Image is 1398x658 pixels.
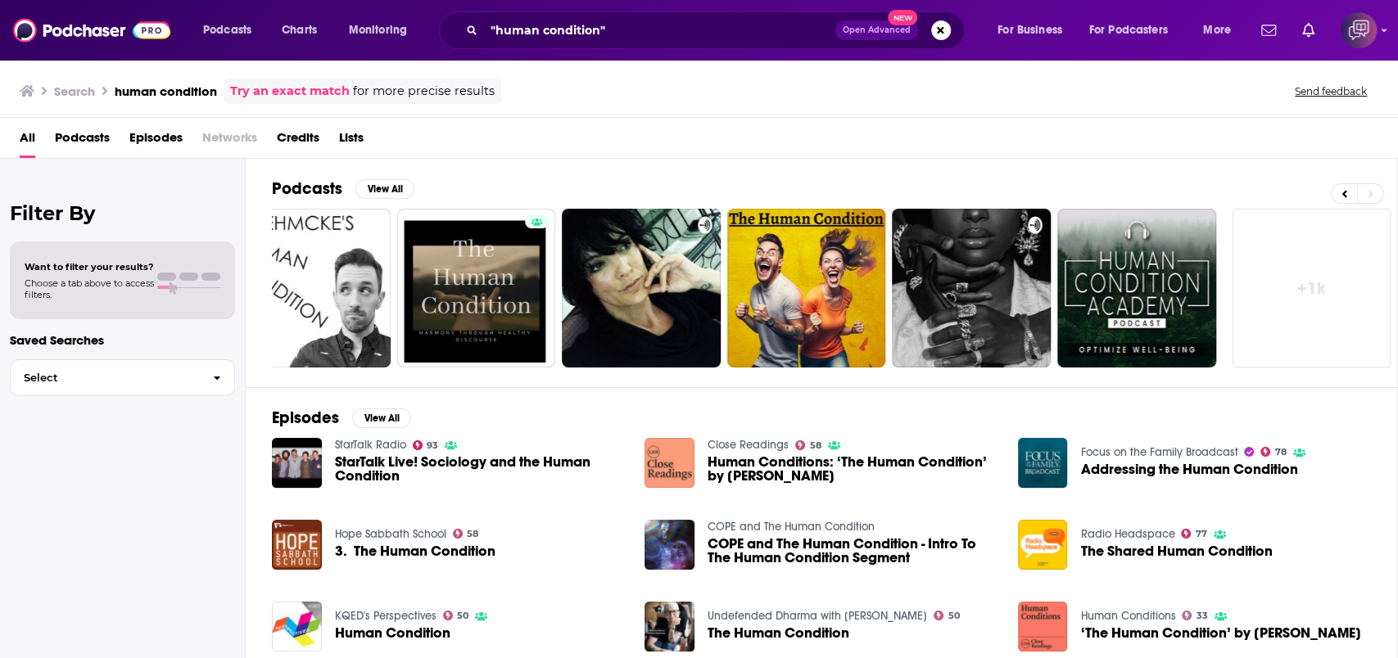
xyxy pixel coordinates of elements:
span: 77 [1196,530,1207,538]
a: 3. The Human Condition [335,544,495,558]
h2: Episodes [272,408,339,428]
a: 50 [934,611,960,620]
span: 33 [1197,612,1208,620]
a: ‘The Human Condition’ by Hannah Arendt [1080,626,1360,640]
a: StarTalk Live! Sociology and the Human Condition [335,455,626,483]
a: 77 [1181,529,1207,539]
h2: Podcasts [272,178,342,199]
span: Networks [202,124,257,158]
a: 93 [413,440,439,450]
a: All [20,124,35,158]
a: Addressing the Human Condition [1080,462,1297,476]
img: COPE and The Human Condition - Intro To The Human Condition Segment [645,520,694,570]
a: 50 [443,611,469,620]
a: COPE and The Human Condition - Intro To The Human Condition Segment [708,537,998,565]
span: 93 [427,442,438,449]
button: Select [10,359,235,396]
img: Podchaser - Follow, Share and Rate Podcasts [13,15,170,46]
span: The Human Condition [708,626,849,640]
a: EpisodesView All [272,408,411,428]
button: View All [352,408,411,428]
img: StarTalk Live! Sociology and the Human Condition [272,438,322,488]
a: KQED's Perspectives [335,609,437,623]
button: Open AdvancedNew [835,20,918,40]
a: Lists [339,124,364,158]
a: Podcasts [55,124,110,158]
a: StarTalk Radio [335,438,406,452]
span: 50 [457,612,468,620]
a: Close Readings [708,438,789,452]
span: 58 [810,442,821,449]
span: New [888,10,917,25]
button: open menu [1079,17,1192,43]
a: Human Conditions: ‘The Human Condition’ by Hannah Arendt [708,455,998,483]
span: For Podcasters [1089,19,1168,42]
a: Charts [271,17,327,43]
span: 58 [467,530,478,538]
a: Try an exact match [230,82,350,101]
button: Send feedback [1290,84,1372,98]
button: open menu [1192,17,1251,43]
h2: Filter By [10,201,235,225]
span: For Business [998,19,1062,42]
a: +1k [1233,209,1391,367]
button: open menu [986,17,1083,43]
span: Select [11,372,200,383]
a: Undefended Dharma with Mary Stancavage [708,609,927,623]
img: The Shared Human Condition [1018,520,1068,570]
a: PodcastsView All [272,178,414,199]
button: Show profile menu [1341,12,1377,48]
span: Open Advanced [843,26,911,34]
span: Human Conditions: ‘The Human Condition’ by [PERSON_NAME] [708,455,998,483]
span: Charts [282,19,317,42]
span: ‘The Human Condition’ by [PERSON_NAME] [1080,626,1360,640]
div: Search podcasts, credits, & more... [455,11,980,49]
span: Episodes [129,124,183,158]
span: 78 [1275,448,1287,456]
span: for more precise results [353,82,495,101]
a: 33 [1182,611,1208,620]
img: ‘The Human Condition’ by Hannah Arendt [1018,602,1068,651]
img: User Profile [1341,12,1377,48]
a: 58 [453,529,479,539]
a: 58 [795,440,821,450]
a: Radio Headspace [1080,527,1174,541]
a: Focus on the Family Broadcast [1080,445,1237,459]
img: Human Conditions: ‘The Human Condition’ by Hannah Arendt [645,438,694,488]
img: The Human Condition [645,602,694,651]
a: Show notifications dropdown [1255,16,1283,44]
a: 78 [1260,447,1287,457]
button: View All [355,179,414,199]
img: Human Condition [272,602,322,651]
a: Show notifications dropdown [1296,16,1321,44]
h3: human condition [115,83,217,99]
p: Saved Searches [10,332,235,348]
img: 3. The Human Condition [272,520,322,570]
img: Addressing the Human Condition [1018,438,1068,488]
span: Podcasts [203,19,251,42]
span: More [1203,19,1231,42]
span: Choose a tab above to access filters. [25,277,154,300]
button: open menu [192,17,273,43]
span: Want to filter your results? [25,261,154,273]
a: The Shared Human Condition [1080,544,1272,558]
span: Human Condition [335,626,450,640]
span: Monitoring [349,19,407,42]
input: Search podcasts, credits, & more... [484,17,835,43]
span: Credits [277,124,319,158]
